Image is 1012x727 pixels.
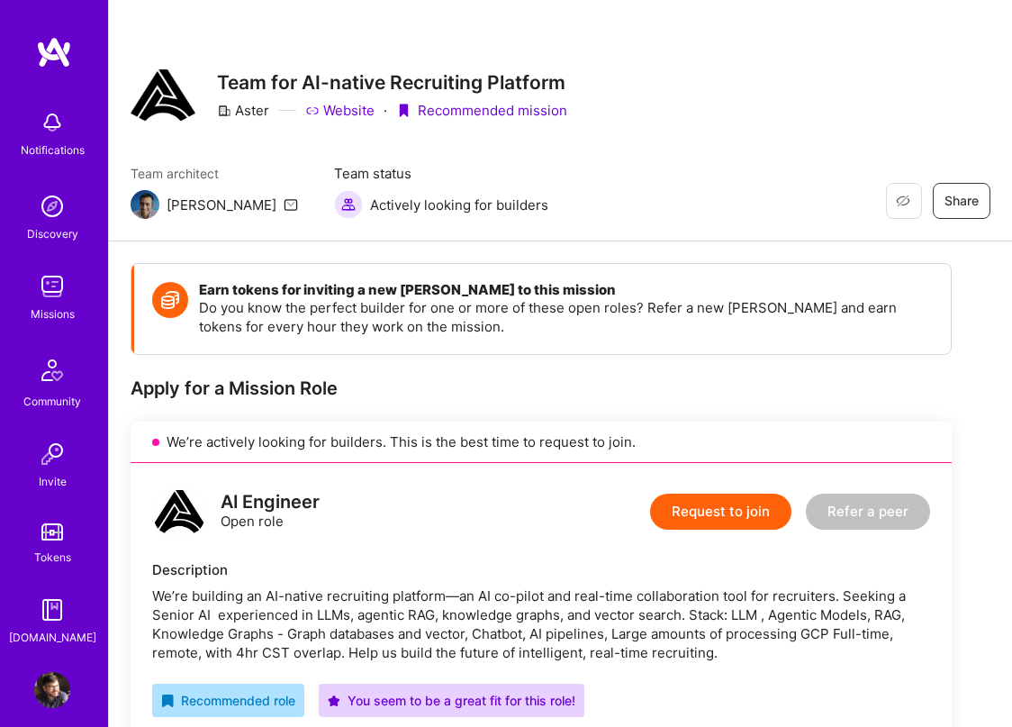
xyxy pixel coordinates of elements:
[34,548,71,567] div: Tokens
[161,691,295,710] div: Recommended role
[34,436,70,472] img: Invite
[933,183,990,219] button: Share
[34,188,70,224] img: discovery
[131,164,298,183] span: Team architect
[34,592,70,628] img: guide book
[131,377,952,400] div: Apply for a Mission Role
[806,494,930,530] button: Refer a peer
[217,71,567,94] h3: Team for AI-native Recruiting Platform
[370,195,548,214] span: Actively looking for builders
[396,101,567,120] div: Recommended mission
[217,101,269,120] div: Aster
[221,493,320,512] div: AI Engineer
[221,493,320,531] div: Open role
[131,422,952,463] div: We’re actively looking for builders. This is the best time to request to join.
[334,190,363,219] img: Actively looking for builders
[31,349,74,392] img: Community
[152,485,206,539] img: logo
[167,195,276,214] div: [PERSON_NAME]
[396,104,411,118] i: icon PurpleRibbon
[31,304,75,323] div: Missions
[199,282,933,298] h4: Earn tokens for inviting a new [PERSON_NAME] to this mission
[23,392,81,411] div: Community
[131,190,159,219] img: Team Architect
[39,472,67,491] div: Invite
[36,36,72,68] img: logo
[34,268,70,304] img: teamwork
[334,164,548,183] span: Team status
[305,101,375,120] a: Website
[30,672,75,708] a: User Avatar
[27,224,78,243] div: Discovery
[650,494,791,530] button: Request to join
[152,282,188,318] img: Token icon
[896,194,910,208] i: icon EyeClosed
[34,105,70,141] img: bell
[131,63,195,128] img: Company Logo
[328,691,575,710] div: You seem to be a great fit for this role!
[152,586,930,662] div: We’re building an AI-native recruiting platform—an AI co-pilot and real-time collaboration tool f...
[944,192,979,210] span: Share
[217,104,231,118] i: icon CompanyGray
[161,695,174,707] i: icon RecommendedBadge
[41,523,63,541] img: tokens
[152,560,930,579] div: Description
[21,141,85,159] div: Notifications
[284,197,298,212] i: icon Mail
[199,298,933,336] p: Do you know the perfect builder for one or more of these open roles? Refer a new [PERSON_NAME] an...
[34,672,70,708] img: User Avatar
[328,695,340,707] i: icon PurpleStar
[384,101,387,120] div: ·
[9,628,96,647] div: [DOMAIN_NAME]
